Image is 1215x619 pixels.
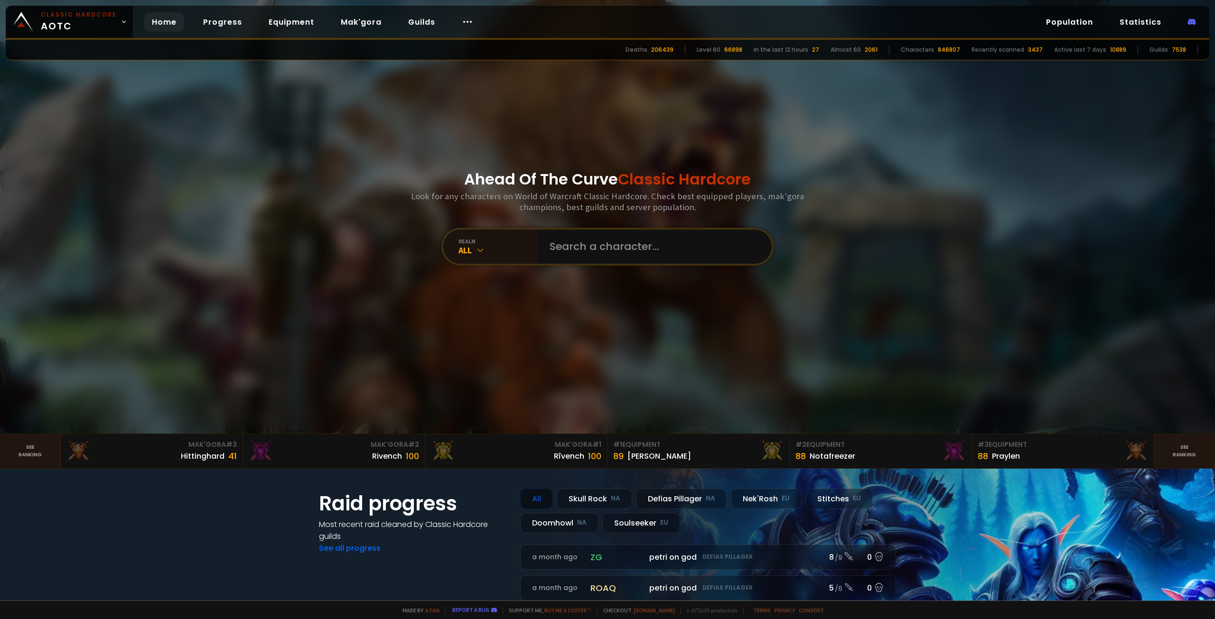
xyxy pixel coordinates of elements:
div: 7538 [1172,46,1186,54]
a: Buy me a coffee [544,607,591,614]
a: Report a bug [452,606,489,613]
div: 27 [812,46,819,54]
a: Privacy [775,607,795,614]
div: Notafreezer [810,450,855,462]
div: In the last 12 hours [754,46,808,54]
a: a fan [425,607,439,614]
small: Classic Hardcore [41,10,117,19]
a: Mak'Gora#2Rivench100 [243,434,425,468]
a: [DOMAIN_NAME] [634,607,675,614]
div: [PERSON_NAME] [627,450,691,462]
a: Seeranking [1154,434,1215,468]
span: # 1 [613,440,622,449]
div: 41 [228,450,237,462]
span: Classic Hardcore [618,168,751,190]
span: Made by [397,607,439,614]
div: Recently scanned [972,46,1024,54]
span: # 3 [978,440,989,449]
a: Home [144,12,184,32]
div: Rivench [372,450,402,462]
div: Guilds [1150,46,1168,54]
div: Mak'Gora [431,440,601,450]
small: NA [577,518,587,527]
div: 100 [588,450,601,462]
div: 206439 [651,46,673,54]
div: Level 60 [697,46,720,54]
a: #3Equipment88Praylen [972,434,1154,468]
span: v. d752d5 - production [681,607,738,614]
input: Search a character... [544,230,760,264]
span: # 1 [592,440,601,449]
a: a month agozgpetri on godDefias Pillager8 /90 [520,545,896,570]
h1: Ahead Of The Curve [464,168,751,191]
div: 846807 [938,46,960,54]
a: Guilds [401,12,443,32]
a: #1Equipment89[PERSON_NAME] [607,434,790,468]
small: NA [706,494,715,503]
div: Skull Rock [557,489,632,509]
span: # 2 [408,440,419,449]
small: NA [611,494,620,503]
span: Support me, [503,607,591,614]
div: Equipment [613,440,784,450]
div: realm [458,238,538,245]
span: AOTC [41,10,117,33]
div: Equipment [795,440,966,450]
div: Rîvench [554,450,584,462]
div: Hittinghard [181,450,224,462]
small: EU [660,518,668,527]
div: Defias Pillager [636,489,727,509]
div: Soulseeker [602,513,680,533]
div: 89 [613,450,624,462]
a: Equipment [261,12,322,32]
div: Mak'Gora [66,440,237,450]
div: Equipment [978,440,1148,450]
a: Consent [799,607,824,614]
div: Nek'Rosh [731,489,802,509]
a: Statistics [1112,12,1169,32]
div: Doomhowl [520,513,598,533]
div: 3437 [1028,46,1043,54]
div: Active last 7 days [1054,46,1106,54]
span: # 3 [226,440,237,449]
div: Praylen [992,450,1020,462]
h1: Raid progress [319,489,509,518]
div: 88 [978,450,988,462]
small: EU [782,494,790,503]
div: Stitches [805,489,873,509]
a: Progress [196,12,250,32]
a: #2Equipment88Notafreezer [790,434,972,468]
small: EU [853,494,861,503]
span: # 2 [795,440,806,449]
div: 2061 [865,46,878,54]
div: All [520,489,553,509]
h4: Most recent raid cleaned by Classic Hardcore guilds [319,518,509,542]
div: 100 [406,450,419,462]
a: Mak'gora [333,12,389,32]
span: Checkout [597,607,675,614]
div: Almost 60 [831,46,861,54]
div: Mak'Gora [249,440,419,450]
div: 88 [795,450,806,462]
div: All [458,245,538,256]
a: Mak'Gora#3Hittinghard41 [61,434,243,468]
a: See all progress [319,543,381,554]
div: Characters [901,46,934,54]
a: Terms [753,607,771,614]
div: 10889 [1110,46,1126,54]
div: Deaths [626,46,647,54]
a: a month agoroaqpetri on godDefias Pillager5 /60 [520,575,896,601]
a: Mak'Gora#1Rîvench100 [425,434,607,468]
a: Classic HardcoreAOTC [6,6,133,38]
h3: Look for any characters on World of Warcraft Classic Hardcore. Check best equipped players, mak'g... [407,191,808,212]
div: 66898 [724,46,742,54]
a: Population [1038,12,1101,32]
